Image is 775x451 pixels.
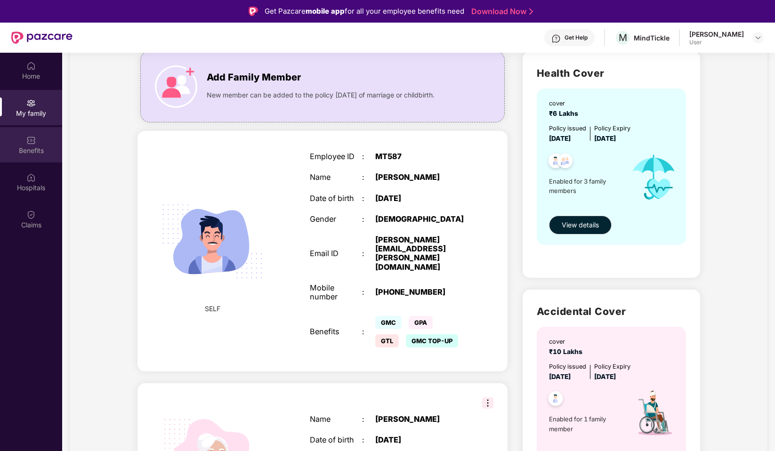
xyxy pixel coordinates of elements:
span: ₹6 Lakhs [549,110,582,117]
img: svg+xml;base64,PHN2ZyB3aWR0aD0iMjAiIGhlaWdodD0iMjAiIHZpZXdCb3g9IjAgMCAyMCAyMCIgZmlsbD0ibm9uZSIgeG... [26,98,36,108]
img: svg+xml;base64,PHN2ZyBpZD0iSG9tZSIgeG1sbnM9Imh0dHA6Ly93d3cudzMub3JnLzIwMDAvc3ZnIiB3aWR0aD0iMjAiIG... [26,61,36,71]
img: svg+xml;base64,PHN2ZyBpZD0iRHJvcGRvd24tMzJ4MzIiIHhtbG5zPSJodHRwOi8vd3d3LnczLm9yZy8yMDAwL3N2ZyIgd2... [754,34,762,41]
span: [DATE] [594,135,616,142]
div: Get Help [565,34,588,41]
img: svg+xml;base64,PHN2ZyB4bWxucz0iaHR0cDovL3d3dy53My5vcmcvMjAwMC9zdmciIHdpZHRoPSI0OC45NDMiIGhlaWdodD... [554,151,577,174]
img: svg+xml;base64,PHN2ZyB3aWR0aD0iMzIiIGhlaWdodD0iMzIiIHZpZXdCb3g9IjAgMCAzMiAzMiIgZmlsbD0ibm9uZSIgeG... [482,397,493,409]
img: svg+xml;base64,PHN2ZyB4bWxucz0iaHR0cDovL3d3dy53My5vcmcvMjAwMC9zdmciIHdpZHRoPSIyMjQiIGhlaWdodD0iMT... [150,179,274,303]
span: New member can be added to the policy [DATE] of marriage or childbirth. [207,90,435,100]
span: GTL [375,334,399,347]
div: Email ID [310,249,362,258]
div: : [362,215,375,224]
span: [DATE] [594,373,616,380]
img: svg+xml;base64,PHN2ZyBpZD0iSG9zcGl0YWxzIiB4bWxucz0iaHR0cDovL3d3dy53My5vcmcvMjAwMC9zdmciIHdpZHRoPS... [26,173,36,182]
span: [DATE] [549,373,571,380]
span: GMC [375,316,402,329]
img: Stroke [529,7,533,16]
button: View details [549,216,612,234]
div: [PHONE_NUMBER] [375,288,467,297]
span: ₹10 Lakhs [549,348,586,355]
div: MT587 [375,152,467,161]
div: Get Pazcare for all your employee benefits need [265,6,464,17]
div: Policy Expiry [594,124,630,133]
div: : [362,288,375,297]
div: Gender [310,215,362,224]
div: Policy issued [549,124,586,133]
div: [PERSON_NAME][EMAIL_ADDRESS][PERSON_NAME][DOMAIN_NAME] [375,235,467,272]
div: Policy Expiry [594,362,630,371]
div: [PERSON_NAME] [689,30,744,39]
span: GPA [409,316,433,329]
img: icon [622,382,685,449]
div: User [689,39,744,46]
img: svg+xml;base64,PHN2ZyBpZD0iSGVscC0zMngzMiIgeG1sbnM9Imh0dHA6Ly93d3cudzMub3JnLzIwMDAvc3ZnIiB3aWR0aD... [551,34,561,43]
img: svg+xml;base64,PHN2ZyBpZD0iQ2xhaW0iIHhtbG5zPSJodHRwOi8vd3d3LnczLm9yZy8yMDAwL3N2ZyIgd2lkdGg9IjIwIi... [26,210,36,219]
div: : [362,194,375,203]
img: icon [155,65,197,108]
img: icon [622,144,685,211]
span: SELF [205,304,220,314]
div: [DEMOGRAPHIC_DATA] [375,215,467,224]
span: Add Family Member [207,70,301,85]
img: svg+xml;base64,PHN2ZyBpZD0iQmVuZWZpdHMiIHhtbG5zPSJodHRwOi8vd3d3LnczLm9yZy8yMDAwL3N2ZyIgd2lkdGg9Ij... [26,136,36,145]
div: cover [549,337,586,346]
div: [PERSON_NAME] [375,173,467,182]
div: : [362,152,375,161]
div: Benefits [310,327,362,336]
div: [DATE] [375,194,467,203]
div: Name [310,173,362,182]
span: Enabled for 3 family members [549,177,623,196]
div: Date of birth [310,435,362,444]
div: [DATE] [375,435,467,444]
img: svg+xml;base64,PHN2ZyB4bWxucz0iaHR0cDovL3d3dy53My5vcmcvMjAwMC9zdmciIHdpZHRoPSI0OC45NDMiIGhlaWdodD... [544,151,567,174]
img: New Pazcare Logo [11,32,73,44]
span: M [619,32,627,43]
strong: mobile app [306,7,345,16]
div: [PERSON_NAME] [375,415,467,424]
div: : [362,249,375,258]
div: cover [549,99,582,108]
div: : [362,173,375,182]
h2: Health Cover [537,65,686,81]
div: : [362,415,375,424]
span: [DATE] [549,135,571,142]
div: Name [310,415,362,424]
img: svg+xml;base64,PHN2ZyB4bWxucz0iaHR0cDovL3d3dy53My5vcmcvMjAwMC9zdmciIHdpZHRoPSI0OC45NDMiIGhlaWdodD... [544,388,567,411]
div: : [362,435,375,444]
div: MindTickle [634,33,670,42]
div: Policy issued [549,362,586,371]
div: Date of birth [310,194,362,203]
div: Mobile number [310,283,362,301]
span: Enabled for 1 family member [549,414,623,434]
div: : [362,327,375,336]
span: GMC TOP-UP [406,334,458,347]
h2: Accidental Cover [537,304,686,319]
img: Logo [249,7,258,16]
div: Employee ID [310,152,362,161]
span: View details [562,220,599,230]
a: Download Now [471,7,530,16]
